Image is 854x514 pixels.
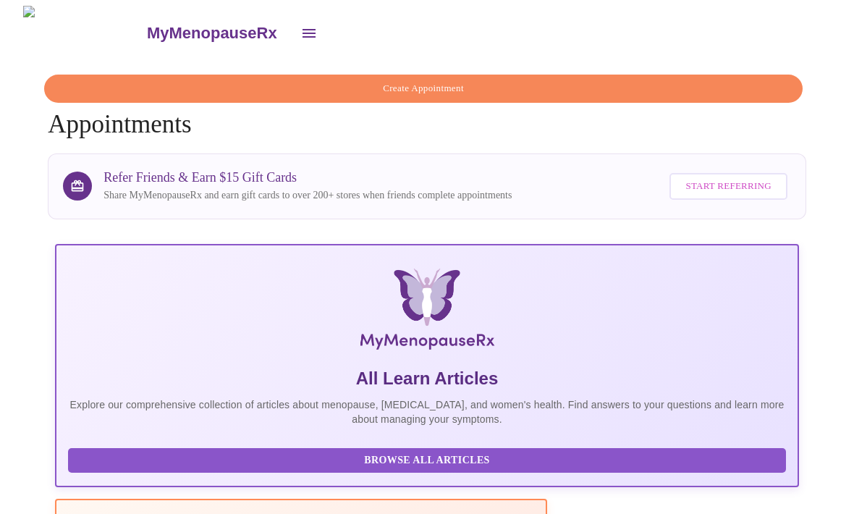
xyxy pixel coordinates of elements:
[147,24,277,43] h3: MyMenopauseRx
[68,397,786,426] p: Explore our comprehensive collection of articles about menopause, [MEDICAL_DATA], and women's hea...
[61,80,786,97] span: Create Appointment
[292,16,326,51] button: open drawer
[103,188,512,203] p: Share MyMenopauseRx and earn gift cards to over 200+ stores when friends complete appointments
[180,269,675,355] img: MyMenopauseRx Logo
[83,452,771,470] span: Browse All Articles
[48,75,806,139] h4: Appointments
[103,170,512,185] h3: Refer Friends & Earn $15 Gift Cards
[68,448,786,473] button: Browse All Articles
[23,6,145,60] img: MyMenopauseRx Logo
[669,173,787,200] button: Start Referring
[666,166,790,207] a: Start Referring
[44,75,803,103] button: Create Appointment
[145,8,291,59] a: MyMenopauseRx
[685,178,771,195] span: Start Referring
[68,367,786,390] h5: All Learn Articles
[68,452,790,465] a: Browse All Articles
